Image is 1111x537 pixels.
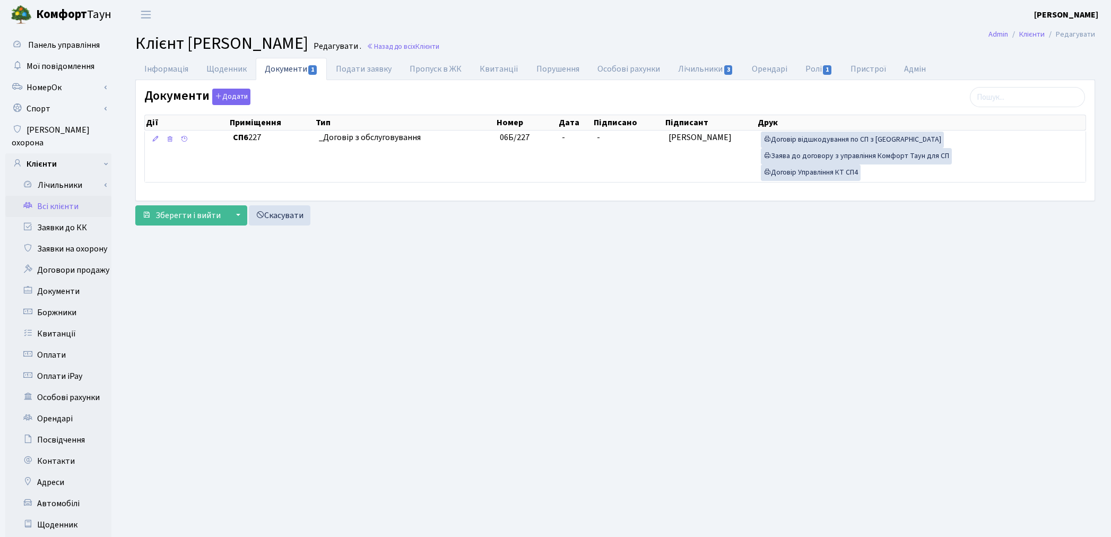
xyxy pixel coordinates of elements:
button: Зберегти і вийти [135,205,228,226]
a: Додати [210,87,250,106]
th: Підписант [664,115,757,130]
button: Переключити навігацію [133,6,159,23]
small: Редагувати . [311,41,361,51]
a: Всі клієнти [5,196,111,217]
b: СП6 [233,132,248,143]
span: - [597,132,600,143]
a: Заявки на охорону [5,238,111,259]
span: 1 [823,65,831,75]
a: Квитанції [5,323,111,344]
a: Клієнти [5,153,111,175]
a: [PERSON_NAME] охорона [5,119,111,153]
span: - [562,132,565,143]
button: Документи [212,89,250,105]
th: Номер [496,115,558,130]
a: Орендарі [5,408,111,429]
a: Особові рахунки [5,387,111,408]
span: 06Б/227 [500,132,530,143]
a: Контакти [5,451,111,472]
a: Адмін [895,58,935,80]
input: Пошук... [970,87,1085,107]
a: Пропуск в ЖК [401,58,471,80]
a: Лічильники [12,175,111,196]
a: НомерОк [5,77,111,98]
a: Договори продажу [5,259,111,281]
a: Порушення [527,58,588,80]
a: Заявки до КК [5,217,111,238]
a: Оплати iPay [5,366,111,387]
a: Ролі [796,58,841,80]
a: Панель управління [5,34,111,56]
a: Пристрої [841,58,895,80]
span: Мої повідомлення [27,60,94,72]
a: Квитанції [471,58,527,80]
a: Назад до всіхКлієнти [367,41,439,51]
span: Панель управління [28,39,100,51]
span: Зберегти і вийти [155,210,221,221]
a: Щоденник [5,514,111,535]
a: Заява до договору з управління Комфорт Таун для СП [761,148,952,164]
span: 227 [233,132,310,144]
span: 3 [724,65,733,75]
a: Посвідчення [5,429,111,451]
b: [PERSON_NAME] [1034,9,1098,21]
a: Щоденник [197,58,256,80]
span: [PERSON_NAME] [669,132,732,143]
a: Орендарі [743,58,796,80]
th: Дата [558,115,592,130]
span: _Договір з обслуговування [319,132,491,144]
a: Інформація [135,58,197,80]
a: Адреси [5,472,111,493]
img: logo.png [11,4,32,25]
b: Комфорт [36,6,87,23]
span: Клієнти [415,41,439,51]
span: Таун [36,6,111,24]
th: Підписано [593,115,664,130]
a: Admin [988,29,1008,40]
a: Скасувати [249,205,310,226]
a: Лічильники [669,58,742,80]
a: Документи [5,281,111,302]
a: Подати заявку [327,58,401,80]
a: Документи [256,58,327,80]
span: 1 [308,65,317,75]
a: Договір Управління КТ СП4 [761,164,861,181]
a: Мої повідомлення [5,56,111,77]
span: Клієнт [PERSON_NAME] [135,31,308,56]
th: Тип [315,115,496,130]
th: Приміщення [229,115,315,130]
label: Документи [144,89,250,105]
a: [PERSON_NAME] [1034,8,1098,21]
th: Друк [757,115,1086,130]
li: Редагувати [1045,29,1095,40]
a: Оплати [5,344,111,366]
a: Договір відшкодування по СП з [GEOGRAPHIC_DATA] [761,132,944,148]
a: Боржники [5,302,111,323]
a: Клієнти [1019,29,1045,40]
a: Особові рахунки [588,58,669,80]
a: Спорт [5,98,111,119]
nav: breadcrumb [973,23,1111,46]
a: Автомобілі [5,493,111,514]
th: Дії [145,115,229,130]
